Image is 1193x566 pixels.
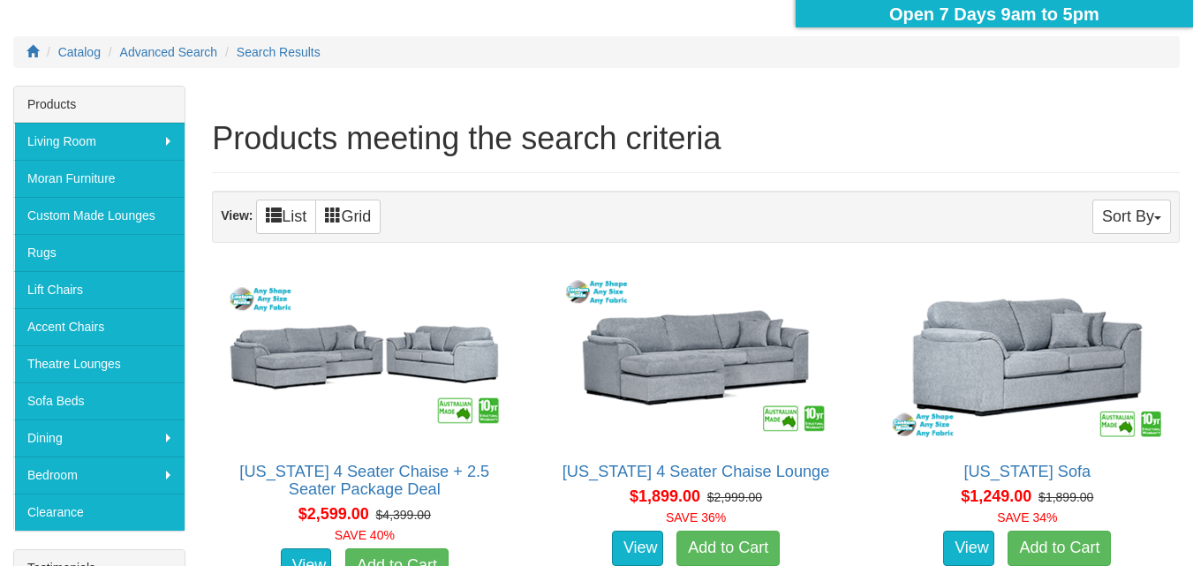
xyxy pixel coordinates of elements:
[666,510,726,524] font: SAVE 36%
[335,528,395,542] font: SAVE 40%
[239,463,489,498] a: [US_STATE] 4 Seater Chaise + 2.5 Seater Package Deal
[14,308,185,345] a: Accent Chairs
[221,208,253,223] strong: View:
[1092,200,1171,234] button: Sort By
[630,487,700,505] span: $1,899.00
[14,197,185,234] a: Custom Made Lounges
[553,270,838,445] img: Texas 4 Seater Chaise Lounge
[222,270,507,445] img: Texas 4 Seater Chaise + 2.5 Seater Package Deal
[1038,490,1093,504] del: $1,899.00
[120,45,218,59] a: Advanced Search
[14,457,185,494] a: Bedroom
[237,45,321,59] a: Search Results
[14,234,185,271] a: Rugs
[1008,531,1111,566] a: Add to Cart
[14,160,185,197] a: Moran Furniture
[58,45,101,59] a: Catalog
[212,121,1180,156] h1: Products meeting the search criteria
[612,531,663,566] a: View
[14,345,185,382] a: Theatre Lounges
[256,200,316,234] a: List
[14,494,185,531] a: Clearance
[943,531,994,566] a: View
[14,382,185,419] a: Sofa Beds
[14,271,185,308] a: Lift Chairs
[14,419,185,457] a: Dining
[563,463,830,480] a: [US_STATE] 4 Seater Chaise Lounge
[997,510,1057,524] font: SAVE 34%
[885,270,1170,445] img: Texas Sofa
[376,508,431,522] del: $4,399.00
[676,531,780,566] a: Add to Cart
[298,505,369,523] span: $2,599.00
[14,87,185,123] div: Products
[315,200,381,234] a: Grid
[14,123,185,160] a: Living Room
[707,490,762,504] del: $2,999.00
[963,463,1091,480] a: [US_STATE] Sofa
[961,487,1031,505] span: $1,249.00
